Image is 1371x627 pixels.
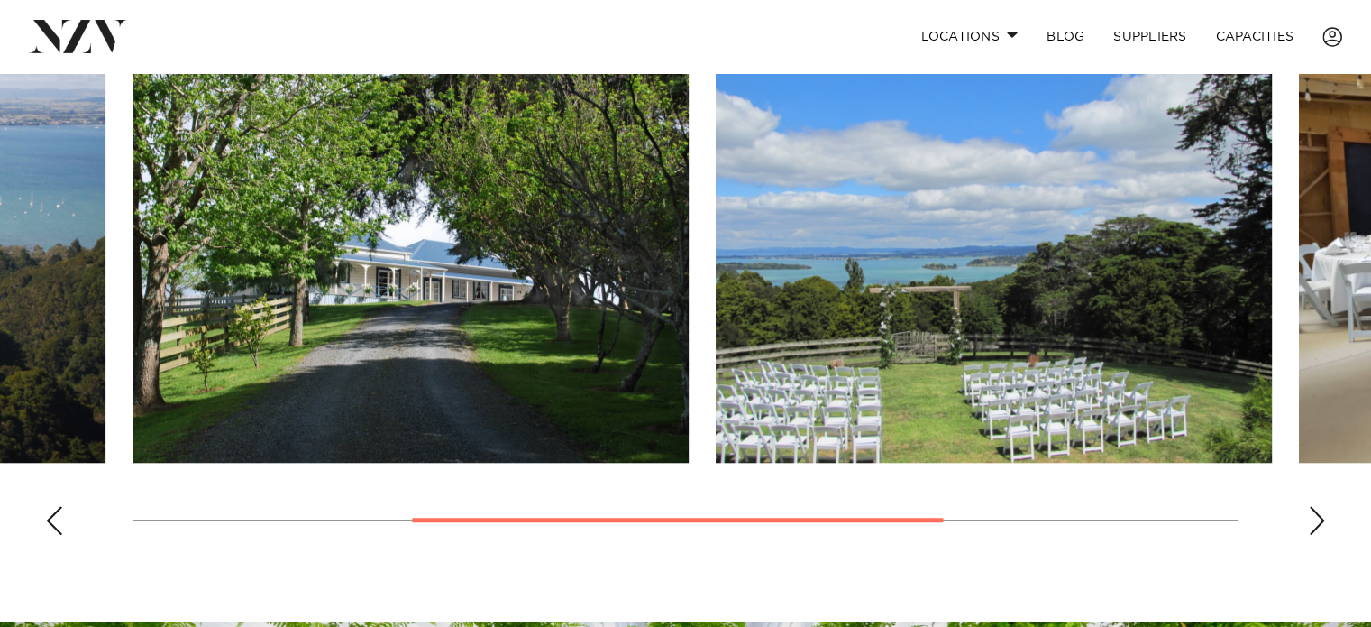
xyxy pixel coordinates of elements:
[906,17,1032,56] a: Locations
[1202,17,1309,56] a: Capacities
[716,54,1272,463] swiper-slide: 3 / 4
[133,54,689,463] swiper-slide: 2 / 4
[1032,17,1099,56] a: BLOG
[1099,17,1201,56] a: SUPPLIERS
[29,20,127,52] img: nzv-logo.png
